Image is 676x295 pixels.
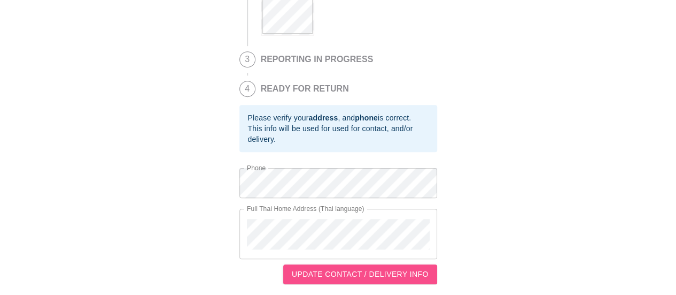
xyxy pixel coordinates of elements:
h2: READY FOR RETURN [261,84,349,94]
b: phone [355,114,378,122]
div: This info will be used for used for contact, and/or delivery. [248,123,429,145]
button: UPDATE CONTACT / DELIVERY INFO [283,264,437,284]
b: address [308,114,338,122]
h2: REPORTING IN PROGRESS [261,55,374,64]
span: 4 [240,81,255,96]
span: UPDATE CONTACT / DELIVERY INFO [292,268,429,281]
div: Please verify your , and is correct. [248,112,429,123]
span: 3 [240,52,255,67]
